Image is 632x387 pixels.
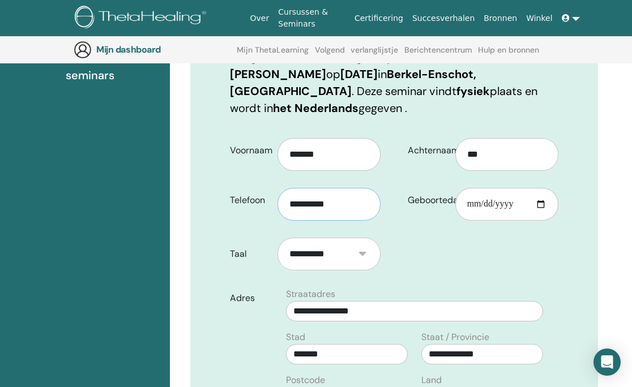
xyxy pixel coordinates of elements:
font: Staat / Provincie [421,331,489,343]
a: Bronnen [479,8,522,29]
font: Geboortedatum [408,194,475,206]
font: gegeven . [358,101,407,115]
img: logo.png [75,6,210,31]
font: U registreert zich voor [230,50,345,64]
font: Cursussen & Seminars [278,7,328,28]
font: Winkel [526,14,552,23]
a: Mijn ThetaLearning [237,45,309,63]
a: verlanglijstje [351,45,398,63]
font: Postcode [286,374,325,386]
font: Voornaam [230,144,272,156]
font: Hulp en bronnen [478,45,539,55]
font: [DATE] [340,67,378,81]
a: Succesverhalen [408,8,479,29]
font: fysiek [456,84,490,98]
font: plaats en wordt in [230,84,537,115]
font: verlanglijstje [351,45,398,55]
a: Winkel [522,8,557,29]
img: generic-user-icon.jpg [74,41,92,59]
font: Berichtencentrum [404,45,472,55]
font: in [378,67,387,81]
a: Hulp en bronnen [478,45,539,63]
a: Over [246,8,274,29]
font: Bronnen [484,14,517,23]
a: Volgend [315,45,345,63]
font: Dig Deeper met [PERSON_NAME] [230,50,431,81]
font: Straatadres [286,288,335,300]
font: Achternaam [408,144,459,156]
font: Land [421,374,442,386]
a: Cursussen & Seminars [274,2,350,35]
font: Over [250,14,270,23]
font: Adres [230,292,255,304]
font: . Deze seminar vindt [352,84,456,98]
font: op [326,67,340,81]
font: het Nederlands [273,101,358,115]
font: Taal [230,248,247,260]
font: Volgend [315,45,345,55]
div: Open Intercom Messenger [593,349,621,376]
font: Certificering [355,14,403,23]
font: Voltooide seminars [66,51,118,83]
font: Succesverhalen [412,14,475,23]
a: Berichtencentrum [404,45,472,63]
font: Telefoon [230,194,265,206]
font: Stad [286,331,305,343]
a: Certificering [350,8,408,29]
font: Mijn ThetaLearning [237,45,309,55]
font: Mijn dashboard [96,44,161,55]
font: Berkel-Enschot, [GEOGRAPHIC_DATA] [230,67,476,98]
